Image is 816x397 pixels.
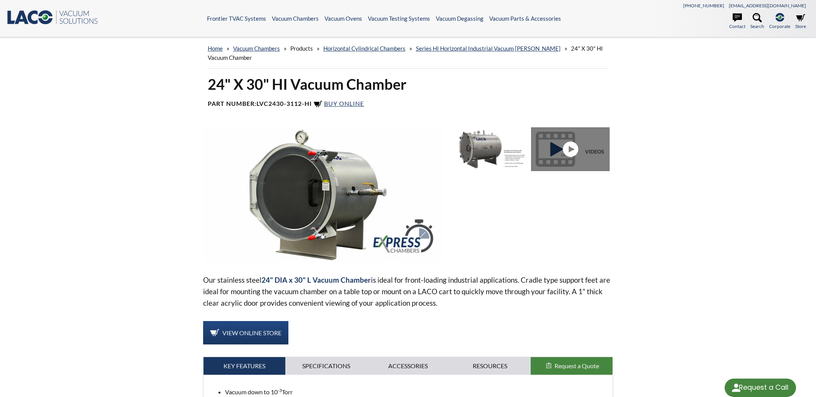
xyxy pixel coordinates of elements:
sup: -3 [278,387,282,393]
button: Request a Quote [531,357,612,375]
a: Vacuum Chambers [233,45,280,52]
a: Key Features [204,357,285,375]
a: Series HI Video - Watch Now! [531,127,613,171]
a: Store [795,13,806,30]
span: Buy Online [324,100,364,107]
a: Vacuum Degassing [436,15,483,22]
a: home [208,45,223,52]
p: Our stainless steel is ideal for front-loading industrial applications. Cradle type support feet ... [203,274,613,309]
a: Vacuum Testing Systems [368,15,430,22]
div: » » » » » [208,38,609,69]
a: Vacuum Ovens [324,15,362,22]
a: Accessories [367,357,449,375]
a: Specifications [285,357,367,375]
a: Frontier TVAC Systems [207,15,266,22]
div: Request a Call [739,379,788,396]
b: LVC2430-3112-HI [257,100,312,107]
a: View Online Store [203,321,288,345]
a: Vacuum Chambers [272,15,319,22]
img: LVC2430-3112-HI Horizontal SS Express Chamber, angle view [203,127,443,262]
a: Contact [729,13,745,30]
h4: Part Number: [208,100,609,109]
span: Products [290,45,313,52]
span: View Online Store [222,329,281,336]
strong: 24" DIA x 30" L Vacuum Chamber [262,275,371,284]
a: Horizontal Cylindrical Chambers [323,45,406,52]
span: Corporate [769,23,790,30]
a: [PHONE_NUMBER] [683,3,724,8]
span: 24" X 30" HI Vacuum Chamber [208,45,603,61]
a: Series HI Horizontal Industrial Vacuum [PERSON_NAME] [416,45,561,52]
a: [EMAIL_ADDRESS][DOMAIN_NAME] [729,3,806,8]
img: round button [730,382,742,394]
div: Request a Call [725,379,796,397]
a: Resources [449,357,531,375]
a: Search [750,13,764,30]
a: Vacuum Parts & Accessories [489,15,561,22]
a: Buy Online [313,100,364,107]
span: Request a Quote [554,362,599,369]
h1: 24" X 30" HI Vacuum Chamber [208,75,609,94]
li: Vacuum down to 10 Torr [225,387,607,397]
img: Custom LVC2430-3112-HI with extra door clamps and ports [449,127,527,171]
